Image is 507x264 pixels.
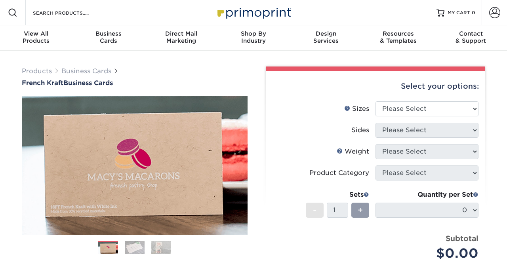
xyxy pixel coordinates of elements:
input: SEARCH PRODUCTS..... [32,8,109,17]
span: 0 [472,10,475,15]
a: Business Cards [61,67,111,75]
div: Services [290,30,362,44]
div: Weight [337,147,369,156]
a: Shop ByIndustry [217,25,290,51]
span: French Kraft [22,79,63,87]
span: Resources [362,30,435,37]
a: Resources& Templates [362,25,435,51]
img: Business Cards 02 [125,241,145,255]
a: Direct MailMarketing [145,25,217,51]
span: Shop By [217,30,290,37]
div: Industry [217,30,290,44]
div: Cards [72,30,145,44]
strong: Subtotal [446,234,478,243]
div: Select your options: [272,71,479,101]
div: Product Category [309,168,369,178]
div: & Support [435,30,507,44]
div: Sizes [344,104,369,114]
div: Quantity per Set [375,190,478,199]
a: DesignServices [290,25,362,51]
img: Business Cards 03 [151,241,171,255]
h1: Business Cards [22,79,248,87]
span: + [358,204,363,216]
span: MY CART [448,9,470,16]
div: $0.00 [381,244,478,263]
span: Business [72,30,145,37]
a: Contact& Support [435,25,507,51]
span: Design [290,30,362,37]
span: Contact [435,30,507,37]
div: & Templates [362,30,435,44]
img: Business Cards 01 [98,238,118,258]
a: Products [22,67,52,75]
a: French KraftBusiness Cards [22,79,248,87]
span: - [313,204,316,216]
div: Marketing [145,30,217,44]
a: BusinessCards [72,25,145,51]
div: Sets [306,190,369,199]
span: Direct Mail [145,30,217,37]
div: Sides [351,125,369,135]
img: Primoprint [214,4,293,21]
